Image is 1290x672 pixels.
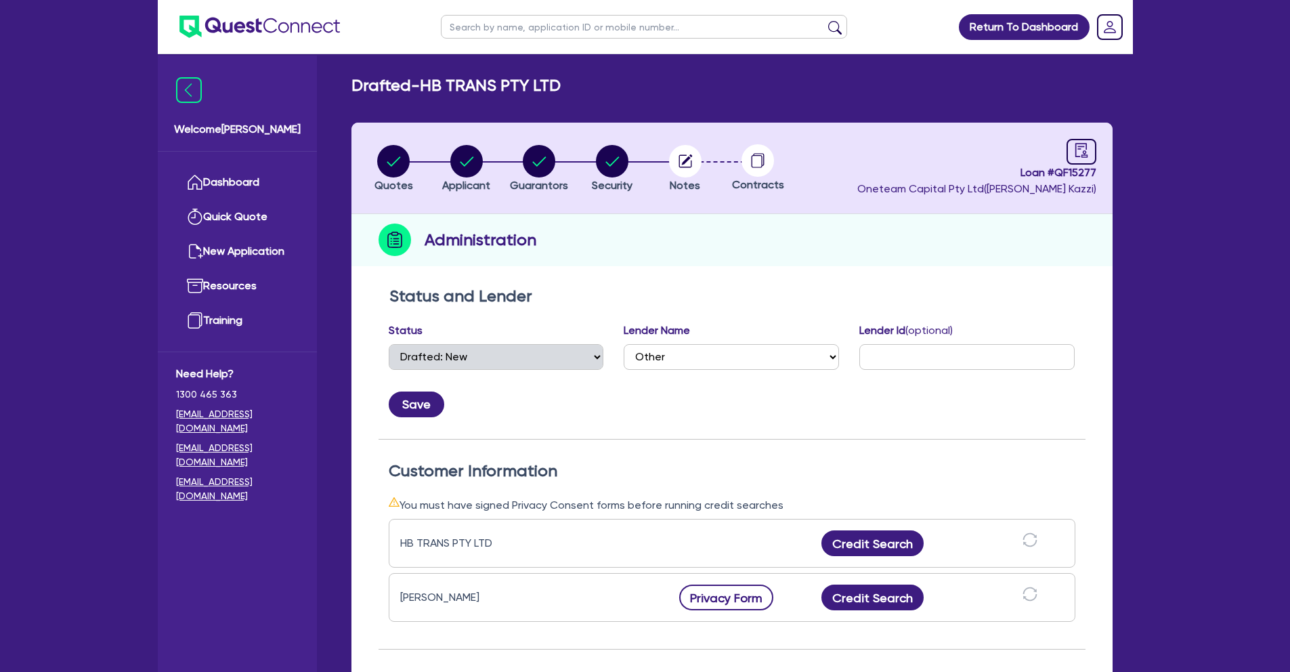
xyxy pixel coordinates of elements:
a: Return To Dashboard [959,14,1090,40]
a: [EMAIL_ADDRESS][DOMAIN_NAME] [176,407,299,436]
span: sync [1023,587,1037,602]
span: Need Help? [176,366,299,382]
a: Resources [176,269,299,303]
input: Search by name, application ID or mobile number... [441,15,847,39]
h2: Customer Information [389,461,1075,481]
button: Security [591,144,633,194]
div: HB TRANS PTY LTD [400,535,569,551]
button: Guarantors [509,144,569,194]
h2: Status and Lender [389,287,1075,306]
img: icon-menu-close [176,77,202,103]
a: Dashboard [176,165,299,200]
span: (optional) [905,324,953,337]
label: Status [389,322,423,339]
button: sync [1018,586,1041,610]
img: quest-connect-logo-blue [179,16,340,38]
span: Loan # QF15277 [857,165,1096,181]
span: 1300 465 363 [176,387,299,402]
label: Lender Id [859,322,953,339]
span: Guarantors [510,179,568,192]
img: resources [187,278,203,294]
a: [EMAIL_ADDRESS][DOMAIN_NAME] [176,441,299,469]
a: Dropdown toggle [1092,9,1127,45]
button: Save [389,392,444,417]
span: Security [592,179,632,192]
span: Contracts [732,178,784,191]
span: Quotes [374,179,413,192]
img: step-icon [379,224,411,256]
a: Quick Quote [176,200,299,234]
span: Applicant [442,179,490,192]
button: Applicant [442,144,491,194]
button: sync [1018,532,1041,555]
button: Notes [668,144,702,194]
a: Training [176,303,299,338]
button: Privacy Form [679,585,774,610]
span: Welcome [PERSON_NAME] [174,121,301,138]
a: audit [1067,139,1096,165]
span: Oneteam Capital Pty Ltd ( [PERSON_NAME] Kazzi ) [857,182,1096,195]
button: Credit Search [821,530,924,556]
h2: Administration [425,228,536,252]
img: quick-quote [187,209,203,225]
div: You must have signed Privacy Consent forms before running credit searches [389,497,1075,513]
img: training [187,312,203,329]
label: Lender Name [624,322,690,339]
a: New Application [176,234,299,269]
a: [EMAIL_ADDRESS][DOMAIN_NAME] [176,475,299,503]
span: sync [1023,532,1037,547]
span: warning [389,497,400,507]
button: Credit Search [821,585,924,610]
div: [PERSON_NAME] [400,589,569,606]
span: Notes [670,179,700,192]
button: Quotes [374,144,414,194]
img: new-application [187,243,203,259]
span: audit [1074,143,1089,158]
h2: Drafted - HB TRANS PTY LTD [351,76,561,96]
